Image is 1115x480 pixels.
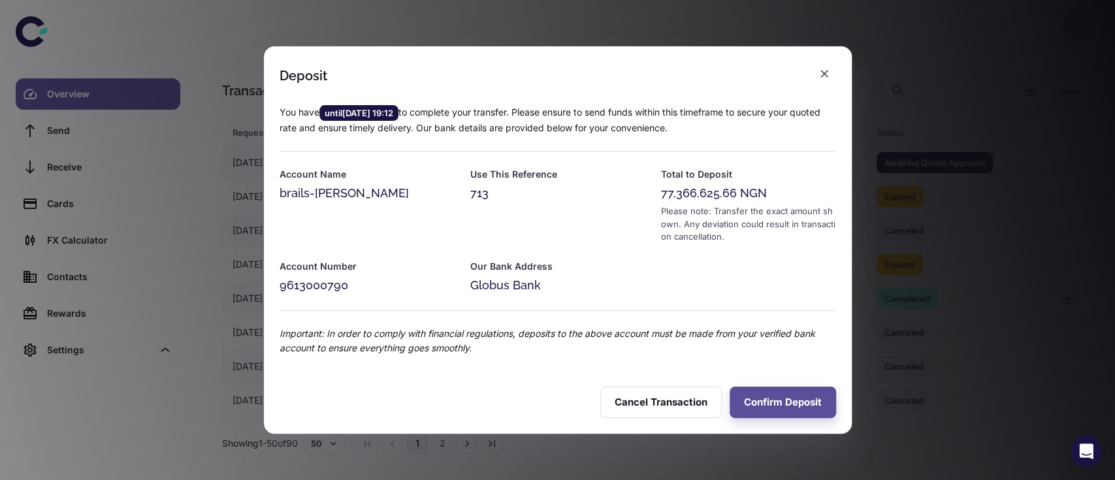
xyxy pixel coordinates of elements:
div: Open Intercom Messenger [1071,436,1102,467]
div: Globus Bank [470,276,645,295]
button: Cancel Transaction [600,387,722,418]
h6: Use This Reference [470,167,645,182]
div: brails-[PERSON_NAME] [280,184,455,202]
div: 9613000790 [280,276,455,295]
div: 77,366,625.66 NGN [660,184,835,202]
h6: Our Bank Address [470,259,645,274]
p: You have to complete your transfer. Please ensure to send funds within this timeframe to secure y... [280,105,836,135]
div: Deposit [280,68,327,84]
p: Important: In order to comply with financial regulations, deposits to the above account must be m... [280,327,836,355]
button: Confirm Deposit [730,387,836,418]
h6: Account Number [280,259,455,274]
h6: Account Name [280,167,455,182]
div: Please note: Transfer the exact amount shown. Any deviation could result in transaction cancellat... [660,205,835,244]
h6: Total to Deposit [660,167,835,182]
div: 713 [470,184,645,202]
span: until [DATE] 19:12 [319,106,398,120]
